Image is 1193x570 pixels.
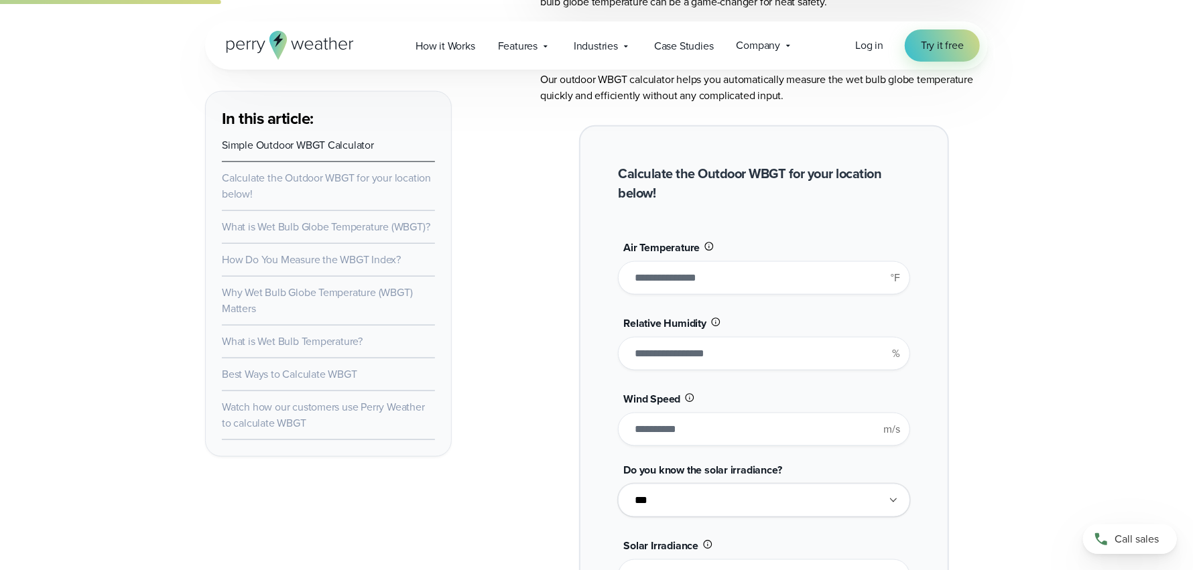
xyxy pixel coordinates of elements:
[654,38,714,54] span: Case Studies
[1115,531,1159,547] span: Call sales
[404,32,487,60] a: How it Works
[222,334,363,349] a: What is Wet Bulb Temperature?
[623,462,781,478] span: Do you know the solar irradiance?
[574,38,618,54] span: Industries
[540,72,988,104] p: Our outdoor WBGT calculator helps you automatically measure the wet bulb globe temperature quickl...
[1083,524,1177,554] a: Call sales
[222,108,435,129] h3: In this article:
[623,315,706,331] span: Relative Humidity
[623,391,680,407] span: Wind Speed
[222,170,431,202] a: Calculate the Outdoor WBGT for your location below!
[737,38,781,54] span: Company
[498,38,538,54] span: Features
[222,219,430,234] a: What is Wet Bulb Globe Temperature (WBGT)?
[222,252,401,267] a: How Do You Measure the WBGT Index?
[618,164,909,203] h2: Calculate the Outdoor WBGT for your location below!
[623,240,700,255] span: Air Temperature
[855,38,883,54] a: Log in
[643,32,725,60] a: Case Studies
[222,137,374,153] a: Simple Outdoor WBGT Calculator
[222,399,425,431] a: Watch how our customers use Perry Weather to calculate WBGT
[855,38,883,53] span: Log in
[921,38,964,54] span: Try it free
[905,29,980,62] a: Try it free
[222,285,413,316] a: Why Wet Bulb Globe Temperature (WBGT) Matters
[416,38,475,54] span: How it Works
[222,366,357,382] a: Best Ways to Calculate WBGT
[623,538,698,553] span: Solar Irradiance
